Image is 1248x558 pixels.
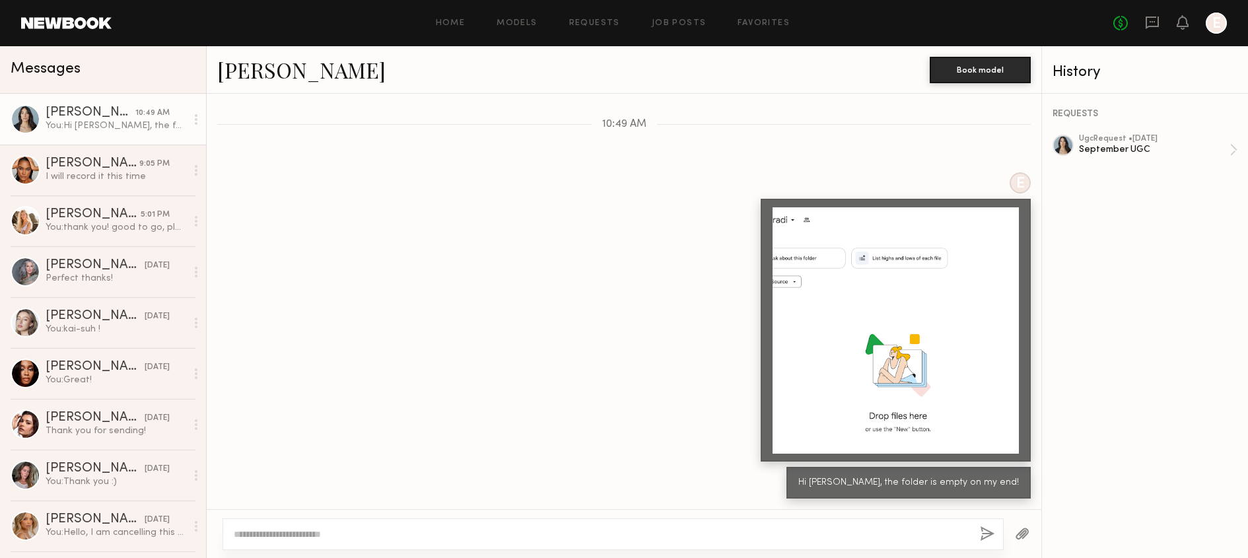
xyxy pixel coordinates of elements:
[930,63,1031,75] a: Book model
[46,513,145,526] div: [PERSON_NAME]
[1053,110,1237,119] div: REQUESTS
[46,170,186,183] div: I will record it this time
[145,310,170,323] div: [DATE]
[738,19,790,28] a: Favorites
[1206,13,1227,34] a: E
[46,157,139,170] div: [PERSON_NAME]
[46,272,186,285] div: Perfect thanks!
[46,526,186,539] div: You: Hello, I am cancelling this booking due to no response.
[46,120,186,132] div: You: Hi [PERSON_NAME], the folder is empty on my end!
[46,310,145,323] div: [PERSON_NAME]
[139,158,170,170] div: 9:05 PM
[497,19,537,28] a: Models
[1053,65,1237,80] div: History
[46,361,145,374] div: [PERSON_NAME]
[46,208,141,221] div: [PERSON_NAME]
[46,411,145,425] div: [PERSON_NAME]
[798,475,1019,491] div: Hi [PERSON_NAME], the folder is empty on my end!
[46,106,135,120] div: [PERSON_NAME]
[46,425,186,437] div: Thank you for sending!
[602,119,646,130] span: 10:49 AM
[145,361,170,374] div: [DATE]
[46,374,186,386] div: You: Great!
[436,19,466,28] a: Home
[46,259,145,272] div: [PERSON_NAME]
[46,323,186,335] div: You: kai-suh !
[11,61,81,77] span: Messages
[930,57,1031,83] button: Book model
[1079,135,1237,165] a: ugcRequest •[DATE]September UGC
[46,475,186,488] div: You: Thank you :)
[652,19,707,28] a: Job Posts
[569,19,620,28] a: Requests
[1079,143,1230,156] div: September UGC
[1079,135,1230,143] div: ugc Request • [DATE]
[145,412,170,425] div: [DATE]
[145,260,170,272] div: [DATE]
[46,221,186,234] div: You: thank you! good to go, please mark on your side so I can approve :)
[135,107,170,120] div: 10:49 AM
[145,463,170,475] div: [DATE]
[217,55,386,84] a: [PERSON_NAME]
[145,514,170,526] div: [DATE]
[141,209,170,221] div: 5:01 PM
[46,462,145,475] div: [PERSON_NAME]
